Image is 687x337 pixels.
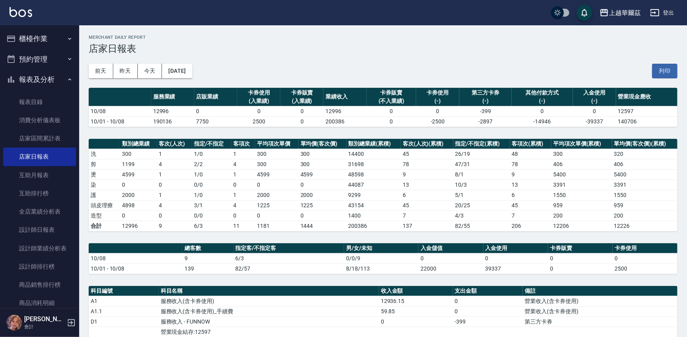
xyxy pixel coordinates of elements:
[346,190,401,200] td: 9299
[573,106,616,116] td: 0
[346,159,401,169] td: 31698
[453,286,523,296] th: 支出金額
[379,316,453,327] td: 0
[89,200,120,210] td: 頭皮理療
[255,149,298,159] td: 300
[346,200,401,210] td: 43154
[89,106,151,116] td: 10/08
[231,149,255,159] td: 1
[89,149,120,159] td: 洗
[551,169,612,180] td: 5400
[612,180,677,190] td: 3391
[416,106,459,116] td: 0
[120,169,157,180] td: 4599
[237,116,280,127] td: 2500
[483,253,548,263] td: 0
[157,149,192,159] td: 1
[159,296,379,306] td: 服務收入(含卡券使用)
[192,200,231,210] td: 3 / 1
[453,306,523,316] td: 0
[282,89,322,97] div: 卡券販賣
[459,106,512,116] td: -399
[192,190,231,200] td: 1 / 0
[401,221,453,231] td: 137
[3,203,76,221] a: 全店業績分析表
[3,148,76,166] a: 店家日報表
[551,139,612,149] th: 平均項次單價(累積)
[89,253,183,263] td: 10/08
[573,116,616,127] td: -39337
[255,139,298,149] th: 平均項次單價
[151,106,194,116] td: 12996
[231,169,255,180] td: 1
[551,149,612,159] td: 300
[299,159,346,169] td: 300
[120,159,157,169] td: 1199
[613,253,677,263] td: 0
[551,180,612,190] td: 3391
[379,296,453,306] td: 12936.15
[401,190,453,200] td: 6
[548,263,613,274] td: 0
[3,276,76,294] a: 商品銷售排行榜
[6,315,22,331] img: Person
[344,243,419,254] th: 男/女/未知
[3,257,76,276] a: 設計師排行榜
[551,159,612,169] td: 406
[453,169,510,180] td: 8 / 1
[255,159,298,169] td: 300
[89,64,113,78] button: 前天
[616,88,677,106] th: 營業現金應收
[324,88,367,106] th: 業績收入
[192,169,231,180] td: 1 / 0
[419,263,483,274] td: 22000
[612,139,677,149] th: 單均價(客次價)(累積)
[299,200,346,210] td: 1225
[234,263,344,274] td: 82/57
[523,286,677,296] th: 備註
[3,69,76,90] button: 報表及分析
[416,116,459,127] td: -2500
[3,184,76,203] a: 互助排行榜
[120,200,157,210] td: 4898
[89,221,120,231] td: 合計
[3,28,76,49] button: 櫃檯作業
[483,263,548,274] td: 39337
[89,88,677,127] table: a dense table
[510,180,552,190] td: 13
[612,200,677,210] td: 959
[120,210,157,221] td: 0
[157,159,192,169] td: 4
[231,180,255,190] td: 0
[616,106,677,116] td: 12597
[3,166,76,184] a: 互助月報表
[461,97,510,105] div: (-)
[192,139,231,149] th: 指定/不指定
[89,306,159,316] td: A1.1
[237,106,280,116] td: 0
[453,180,510,190] td: 10 / 3
[401,210,453,221] td: 7
[157,221,192,231] td: 9
[453,149,510,159] td: 26 / 19
[192,210,231,221] td: 0 / 0
[120,149,157,159] td: 300
[324,106,367,116] td: 12996
[459,116,512,127] td: -2897
[89,263,183,274] td: 10/01 - 10/08
[510,169,552,180] td: 9
[577,5,592,21] button: save
[346,180,401,190] td: 44087
[453,210,510,221] td: 4 / 3
[157,190,192,200] td: 1
[231,221,255,231] td: 11
[453,221,510,231] td: 82/55
[548,253,613,263] td: 0
[120,139,157,149] th: 類別總業績
[255,221,298,231] td: 1181
[612,159,677,169] td: 406
[453,316,523,327] td: -399
[418,97,457,105] div: (-)
[419,243,483,254] th: 入金儲值
[24,323,65,330] p: 會計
